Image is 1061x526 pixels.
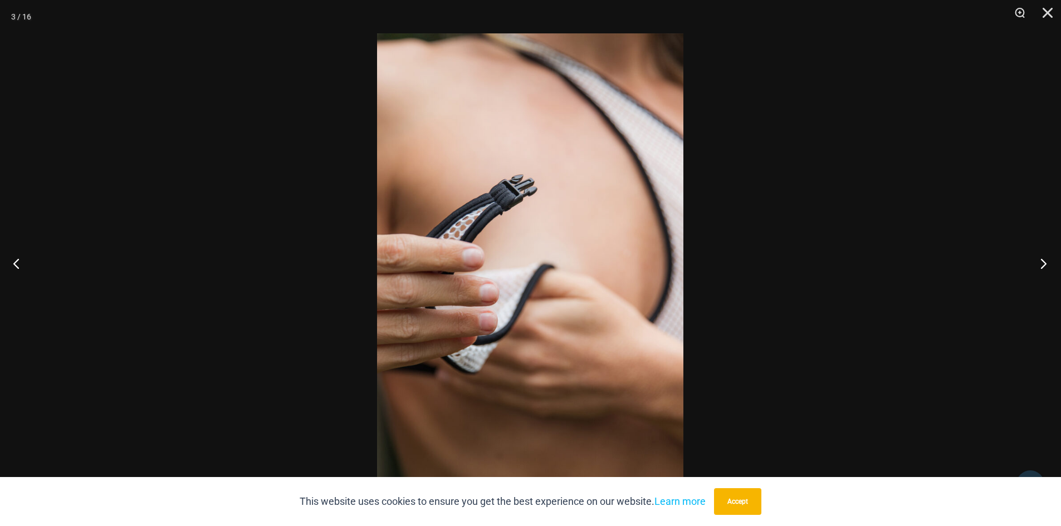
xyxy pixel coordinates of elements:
[714,488,761,515] button: Accept
[300,493,706,510] p: This website uses cookies to ensure you get the best experience on our website.
[654,495,706,507] a: Learn more
[1019,235,1061,291] button: Next
[377,33,683,493] img: Trade Winds IvoryInk 384 Top 03
[11,8,31,25] div: 3 / 16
